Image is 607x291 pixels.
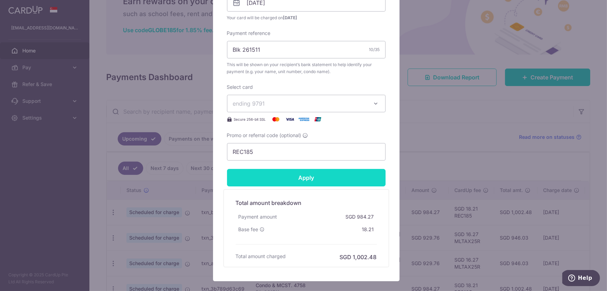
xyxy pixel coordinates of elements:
[283,15,298,20] span: [DATE]
[227,169,386,186] input: Apply
[269,115,283,123] img: Mastercard
[227,30,271,37] label: Payment reference
[283,115,297,123] img: Visa
[234,116,266,122] span: Secure 256-bit SSL
[227,14,386,21] span: Your card will be charged on
[236,199,377,207] h5: Total amount breakdown
[236,253,286,260] h6: Total amount charged
[236,211,280,223] div: Payment amount
[562,270,600,288] iframe: Opens a widget where you can find more information
[343,211,377,223] div: SGD 984.27
[227,84,253,91] label: Select card
[369,46,380,53] div: 10/35
[233,100,265,107] span: ending 9791
[311,115,325,123] img: UnionPay
[227,61,386,75] span: This will be shown on your recipient’s bank statement to help identify your payment (e.g. your na...
[227,95,386,112] button: ending 9791
[227,132,301,139] span: Promo or referral code (optional)
[239,226,258,233] span: Base fee
[297,115,311,123] img: American Express
[340,253,377,261] h6: SGD 1,002.48
[359,223,377,236] div: 18.21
